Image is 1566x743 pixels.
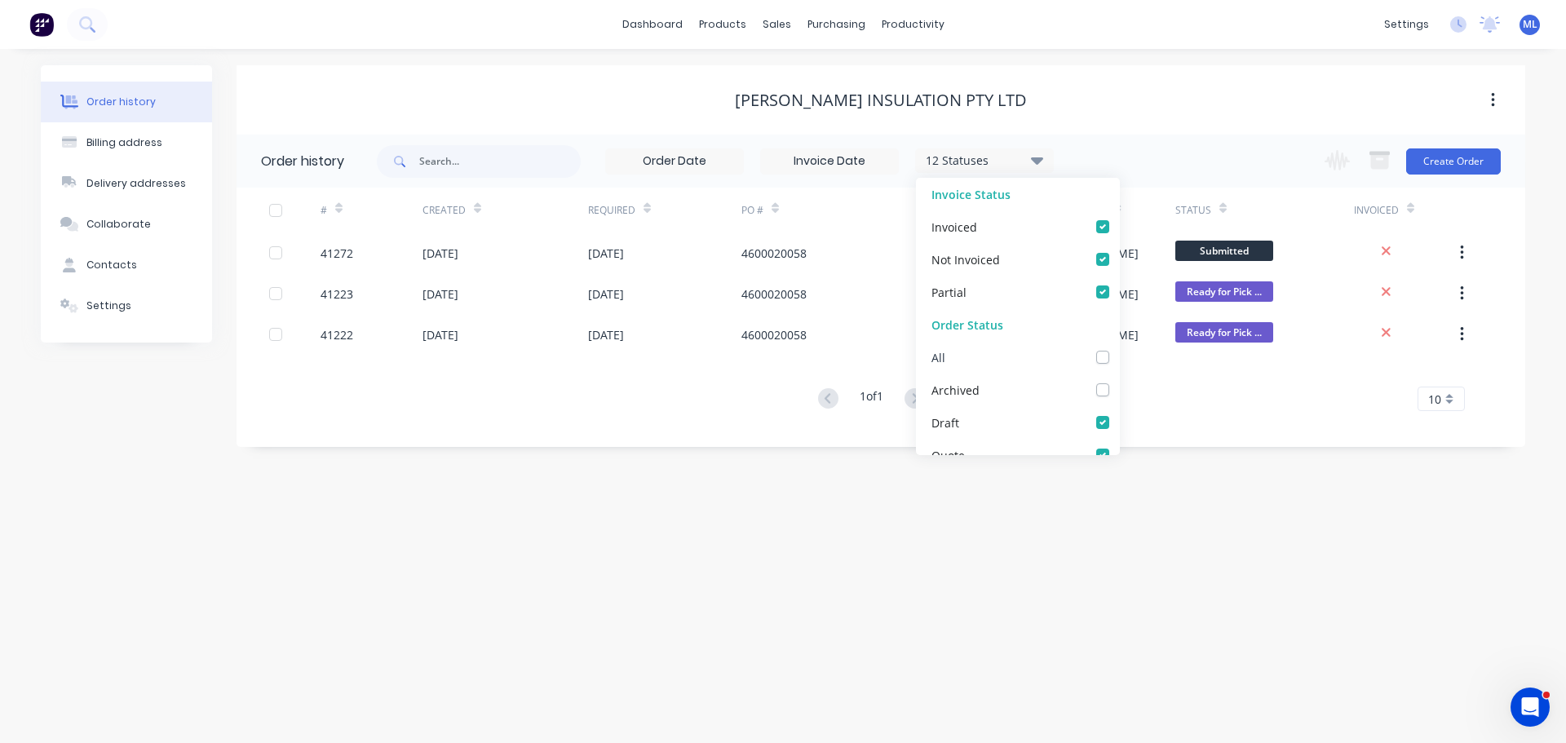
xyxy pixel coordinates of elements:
div: [DATE] [588,285,624,303]
div: [DATE] [588,326,624,343]
div: [DATE] [422,285,458,303]
div: Not Invoiced [931,250,1000,268]
div: # [321,188,422,232]
div: Status [1175,203,1211,218]
button: Billing address [41,122,212,163]
div: products [691,12,754,37]
div: 4600020058 [741,285,807,303]
div: Required [588,188,741,232]
div: sales [754,12,799,37]
div: 4600020058 [741,245,807,262]
div: 41223 [321,285,353,303]
div: [DATE] [422,245,458,262]
span: ML [1523,17,1537,32]
button: Settings [41,285,212,326]
input: Search... [419,145,581,178]
input: Order Date [606,149,743,174]
button: Contacts [41,245,212,285]
a: dashboard [614,12,691,37]
div: 41272 [321,245,353,262]
div: purchasing [799,12,874,37]
div: PO # [741,203,763,218]
div: Required [588,203,635,218]
div: Contacts [86,258,137,272]
div: All [931,348,945,365]
div: 1 of 1 [860,387,883,411]
div: 12 Statuses [916,152,1053,170]
div: Invoiced [1354,203,1399,218]
div: Collaborate [86,217,151,232]
div: Order history [261,152,344,171]
div: [DATE] [588,245,624,262]
span: Ready for Pick ... [1175,322,1273,343]
span: Submitted [1175,241,1273,261]
div: Delivery addresses [86,176,186,191]
button: Order history [41,82,212,122]
div: Billing address [86,135,162,150]
button: Delivery addresses [41,163,212,204]
div: Draft [931,414,959,431]
div: Created [422,203,466,218]
div: Invoice Status [916,178,1120,210]
div: Settings [86,299,131,313]
div: productivity [874,12,953,37]
iframe: Intercom live chat [1511,688,1550,727]
button: Create Order [1406,148,1501,175]
div: # [321,203,327,218]
div: [PERSON_NAME] Insulation Pty Ltd [735,91,1027,110]
div: Archived [931,381,980,398]
div: Created [422,188,588,232]
input: Invoice Date [761,149,898,174]
button: Collaborate [41,204,212,245]
span: 10 [1428,391,1441,408]
div: [DATE] [422,326,458,343]
div: settings [1376,12,1437,37]
div: PO # [741,188,920,232]
div: Invoiced [931,218,977,235]
div: Order history [86,95,156,109]
div: Partial [931,283,967,300]
div: 41222 [321,326,353,343]
img: Factory [29,12,54,37]
div: Order Status [916,308,1120,341]
span: Ready for Pick ... [1175,281,1273,302]
div: Status [1175,188,1354,232]
div: Quote [931,446,965,463]
div: 4600020058 [741,326,807,343]
div: Invoiced [1354,188,1456,232]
